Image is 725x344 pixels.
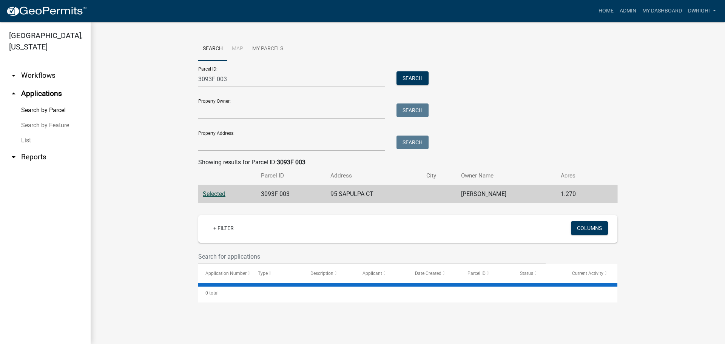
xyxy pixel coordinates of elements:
span: Applicant [362,271,382,276]
i: arrow_drop_down [9,71,18,80]
a: Search [198,37,227,61]
td: 3093F 003 [256,185,326,204]
datatable-header-cell: Parcel ID [460,264,513,282]
datatable-header-cell: Status [513,264,565,282]
span: Type [258,271,268,276]
span: Application Number [205,271,247,276]
th: Parcel ID [256,167,326,185]
th: Owner Name [457,167,557,185]
a: Selected [203,190,225,197]
td: 1.270 [556,185,601,204]
div: Showing results for Parcel ID: [198,158,617,167]
a: Dwright [685,4,719,18]
a: Admin [617,4,639,18]
th: Address [326,167,422,185]
button: Search [396,103,429,117]
datatable-header-cell: Current Activity [565,264,617,282]
a: + Filter [207,221,240,235]
td: 95 SAPULPA CT [326,185,422,204]
datatable-header-cell: Type [251,264,303,282]
datatable-header-cell: Date Created [408,264,460,282]
datatable-header-cell: Applicant [355,264,408,282]
datatable-header-cell: Application Number [198,264,251,282]
span: Current Activity [572,271,603,276]
input: Search for applications [198,249,546,264]
datatable-header-cell: Description [303,264,356,282]
a: My Dashboard [639,4,685,18]
i: arrow_drop_down [9,153,18,162]
a: Home [595,4,617,18]
strong: 3093F 003 [277,159,305,166]
button: Search [396,71,429,85]
div: 0 total [198,284,617,302]
button: Search [396,136,429,149]
td: [PERSON_NAME] [457,185,557,204]
span: Date Created [415,271,441,276]
a: My Parcels [248,37,288,61]
span: Description [310,271,333,276]
button: Columns [571,221,608,235]
span: Parcel ID [467,271,486,276]
i: arrow_drop_up [9,89,18,98]
th: City [422,167,457,185]
span: Status [520,271,533,276]
th: Acres [556,167,601,185]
